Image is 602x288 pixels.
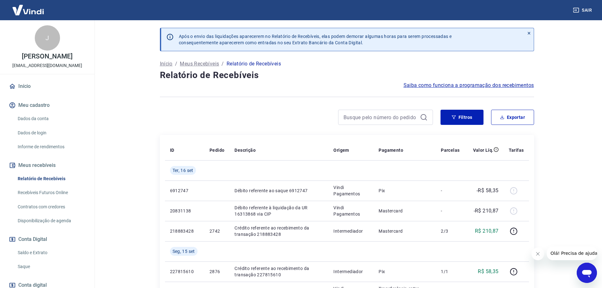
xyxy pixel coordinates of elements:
[234,147,256,153] p: Descrição
[210,228,224,234] p: 2742
[180,60,219,68] a: Meus Recebíveis
[379,187,431,194] p: Pix
[22,53,72,60] p: [PERSON_NAME]
[379,208,431,214] p: Mastercard
[477,187,499,194] p: -R$ 58,35
[474,207,499,215] p: -R$ 210,87
[478,268,498,275] p: R$ 58,35
[175,60,177,68] p: /
[35,25,60,51] div: J
[8,0,49,20] img: Vindi
[15,186,87,199] a: Recebíveis Futuros Online
[333,184,368,197] p: Vindi Pagamentos
[170,187,199,194] p: 6912747
[532,248,544,260] iframe: Fechar mensagem
[8,98,87,112] button: Meu cadastro
[15,246,87,259] a: Saldo e Extrato
[473,147,494,153] p: Valor Líq.
[475,227,499,235] p: R$ 210,87
[8,232,87,246] button: Conta Digital
[15,172,87,185] a: Relatório de Recebíveis
[577,263,597,283] iframe: Botão para abrir a janela de mensagens
[15,260,87,273] a: Saque
[441,228,459,234] p: 2/3
[173,167,193,174] span: Ter, 16 set
[333,228,368,234] p: Intermediador
[170,208,199,214] p: 20831138
[572,4,594,16] button: Sair
[15,112,87,125] a: Dados da conta
[547,246,597,260] iframe: Mensagem da empresa
[379,147,403,153] p: Pagamento
[170,147,174,153] p: ID
[15,200,87,213] a: Contratos com credores
[333,268,368,275] p: Intermediador
[441,110,483,125] button: Filtros
[234,187,323,194] p: Débito referente ao saque 6912747
[234,205,323,217] p: Débito referente à liquidação da UR 16313868 via CIP
[15,126,87,139] a: Dados de login
[8,79,87,93] a: Início
[441,187,459,194] p: -
[179,33,452,46] p: Após o envio das liquidações aparecerem no Relatório de Recebíveis, elas podem demorar algumas ho...
[210,147,224,153] p: Pedido
[491,110,534,125] button: Exportar
[379,228,431,234] p: Mastercard
[509,147,524,153] p: Tarifas
[210,268,224,275] p: 2876
[4,4,53,9] span: Olá! Precisa de ajuda?
[227,60,281,68] p: Relatório de Recebíveis
[344,113,417,122] input: Busque pelo número do pedido
[441,268,459,275] p: 1/1
[379,268,431,275] p: Pix
[170,268,199,275] p: 227815610
[222,60,224,68] p: /
[234,265,323,278] p: Crédito referente ao recebimento da transação 227815610
[441,208,459,214] p: -
[441,147,459,153] p: Parcelas
[404,82,534,89] a: Saiba como funciona a programação dos recebimentos
[160,69,534,82] h4: Relatório de Recebíveis
[160,60,173,68] a: Início
[12,62,82,69] p: [EMAIL_ADDRESS][DOMAIN_NAME]
[173,248,195,254] span: Seg, 15 set
[234,225,323,237] p: Crédito referente ao recebimento da transação 218883428
[170,228,199,234] p: 218883428
[333,147,349,153] p: Origem
[8,158,87,172] button: Meus recebíveis
[333,205,368,217] p: Vindi Pagamentos
[15,214,87,227] a: Disponibilização de agenda
[15,140,87,153] a: Informe de rendimentos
